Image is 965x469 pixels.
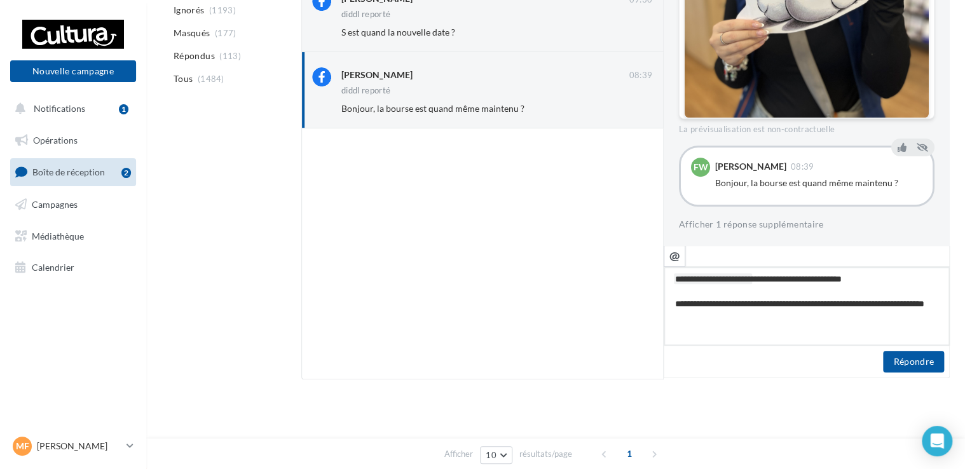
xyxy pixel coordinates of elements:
span: (1484) [198,74,224,84]
div: diddl reporté [341,10,390,18]
span: Afficher [444,448,473,460]
span: 1 [619,444,640,464]
button: @ [664,245,685,267]
span: Médiathèque [32,230,84,241]
a: Calendrier [8,254,139,281]
div: 2 [121,168,131,178]
span: Tous [174,72,193,85]
a: MF [PERSON_NAME] [10,434,136,458]
span: (177) [215,28,236,38]
span: résultats/page [519,448,572,460]
a: Boîte de réception2 [8,158,139,186]
div: diddl reporté [341,86,390,95]
i: @ [669,250,680,261]
span: Bonjour, la bourse est quand même maintenu ? [341,103,524,114]
span: 10 [486,450,496,460]
button: Répondre [883,351,944,372]
span: 08:39 [791,163,814,171]
a: Opérations [8,127,139,154]
span: (1193) [209,5,236,15]
span: MF [16,440,29,452]
span: (113) [219,51,241,61]
span: Répondus [174,50,215,62]
button: Nouvelle campagne [10,60,136,82]
span: Calendrier [32,262,74,273]
span: S est quand la nouvelle date ? [341,27,455,37]
span: 08:39 [629,70,652,81]
div: 1 [119,104,128,114]
div: [PERSON_NAME] [341,69,413,81]
a: Campagnes [8,191,139,218]
button: 10 [480,446,512,464]
button: Afficher 1 réponse supplémentaire [679,217,824,232]
span: FW [694,161,708,173]
div: Open Intercom Messenger [922,426,952,456]
span: Notifications [34,103,85,114]
a: Médiathèque [8,223,139,250]
p: [PERSON_NAME] [37,440,121,452]
div: [PERSON_NAME] [715,162,786,171]
span: Ignorés [174,4,204,17]
span: Opérations [33,135,78,146]
span: Boîte de réception [32,167,105,177]
button: Notifications 1 [8,95,133,122]
div: Bonjour, la bourse est quand même maintenu ? [715,177,922,189]
div: La prévisualisation est non-contractuelle [679,119,934,135]
span: Masqués [174,27,210,39]
span: Campagnes [32,199,78,210]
